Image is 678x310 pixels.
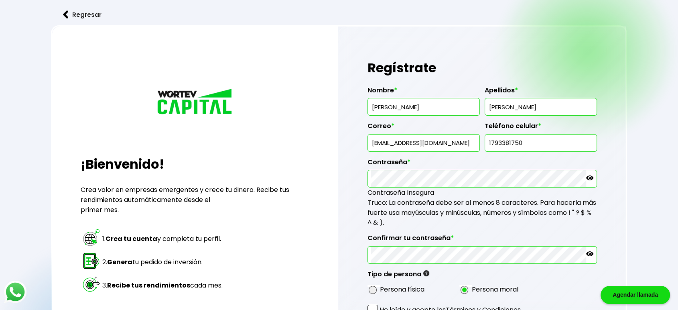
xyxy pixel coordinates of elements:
[102,251,223,273] td: 2. tu pedido de inversión.
[485,122,597,134] label: Teléfono celular
[82,251,101,270] img: paso 2
[472,284,518,294] label: Persona moral
[102,274,223,297] td: 3. cada mes.
[367,270,429,282] label: Tipo de persona
[82,275,101,294] img: paso 3
[4,281,26,303] img: logos_whatsapp-icon.242b2217.svg
[51,4,627,25] a: flecha izquierdaRegresar
[367,86,480,98] label: Nombre
[367,158,597,170] label: Contraseña
[601,286,670,304] div: Agendar llamada
[367,188,434,197] span: Contraseña Insegura
[423,270,429,276] img: gfR76cHglkPwleuBLjWdxeZVvX9Wp6JBDmjRYY8JYDQn16A2ICN00zLTgIroGa6qie5tIuWH7V3AapTKqzv+oMZsGfMUqL5JM...
[485,86,597,98] label: Apellidos
[367,234,597,246] label: Confirmar tu contraseña
[51,4,114,25] button: Regresar
[82,228,101,247] img: paso 1
[367,56,597,80] h1: Regístrate
[81,185,310,215] p: Crea valor en empresas emergentes y crece tu dinero. Recibe tus rendimientos automáticamente desd...
[63,10,69,19] img: flecha izquierda
[107,257,132,267] strong: Genera
[107,281,190,290] strong: Recibe tus rendimientos
[367,122,480,134] label: Correo
[81,155,310,174] h2: ¡Bienvenido!
[106,234,157,243] strong: Crea tu cuenta
[367,198,596,227] span: Truco: La contraseña debe ser al menos 8 caracteres. Para hacerla más fuerte usa mayúsculas y min...
[371,135,476,151] input: inversionista@gmail.com
[488,135,593,151] input: 10 dígitos
[380,284,424,294] label: Persona física
[155,88,235,117] img: logo_wortev_capital
[102,228,223,250] td: 1. y completa tu perfil.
